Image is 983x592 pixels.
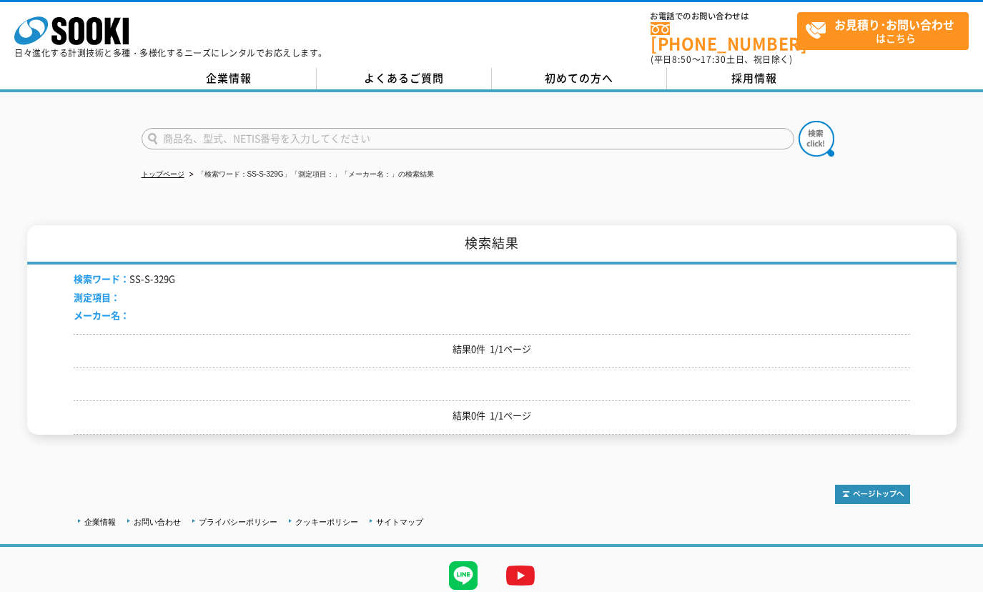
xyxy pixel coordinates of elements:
[492,68,667,89] a: 初めての方へ
[651,53,792,66] span: (平日 ～ 土日、祝日除く)
[295,518,358,526] a: クッキーポリシー
[27,225,957,265] h1: 検索結果
[142,128,794,149] input: 商品名、型式、NETIS番号を入力してください
[376,518,423,526] a: サイトマップ
[199,518,277,526] a: プライバシーポリシー
[834,16,954,33] strong: お見積り･お問い合わせ
[672,53,692,66] span: 8:50
[545,70,613,86] span: 初めての方へ
[74,272,175,287] li: SS-S-329G
[84,518,116,526] a: 企業情報
[835,485,910,504] img: トップページへ
[74,308,129,322] span: メーカー名：
[797,12,969,50] a: お見積り･お問い合わせはこちら
[14,49,327,57] p: 日々進化する計測技術と多種・多様化するニーズにレンタルでお応えします。
[134,518,181,526] a: お問い合わせ
[799,121,834,157] img: btn_search.png
[187,167,434,182] li: 「検索ワード：SS-S-329G」「測定項目：」「メーカー名：」の検索結果
[701,53,726,66] span: 17:30
[74,272,129,285] span: 検索ワード：
[667,68,842,89] a: 採用情報
[74,290,120,304] span: 測定項目：
[74,408,910,423] p: 結果0件 1/1ページ
[317,68,492,89] a: よくあるご質問
[74,342,910,357] p: 結果0件 1/1ページ
[142,68,317,89] a: 企業情報
[651,12,797,21] span: お電話でのお問い合わせは
[805,13,968,49] span: はこちら
[142,170,184,178] a: トップページ
[651,22,797,51] a: [PHONE_NUMBER]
